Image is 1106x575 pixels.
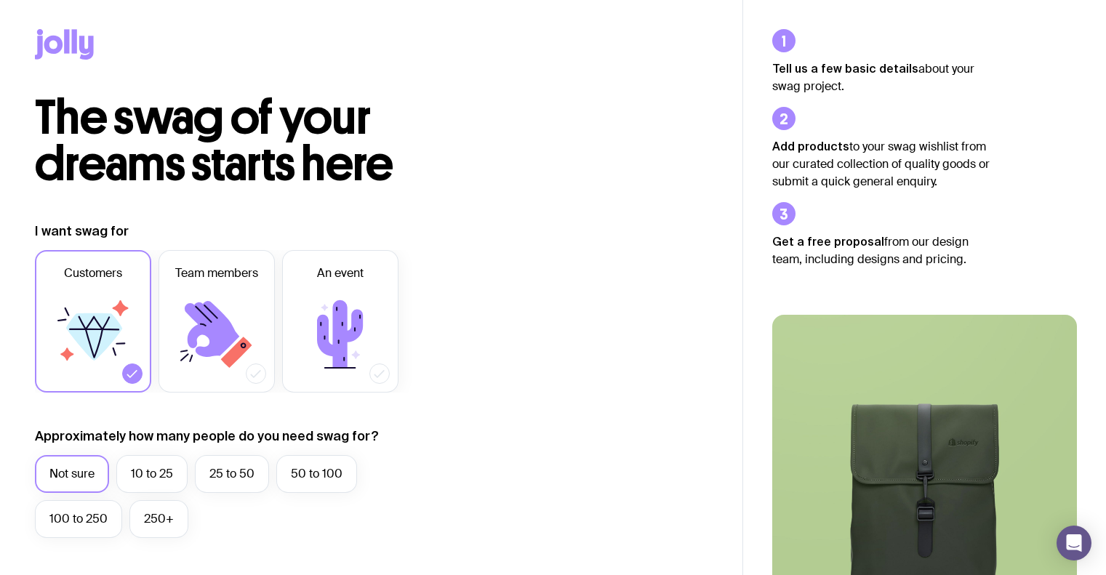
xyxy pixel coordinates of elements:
label: 100 to 250 [35,500,122,538]
strong: Get a free proposal [772,235,884,248]
strong: Add products [772,140,849,153]
p: about your swag project. [772,60,990,95]
label: 10 to 25 [116,455,188,493]
label: 50 to 100 [276,455,357,493]
strong: Tell us a few basic details [772,62,918,75]
label: Approximately how many people do you need swag for? [35,427,379,445]
label: 25 to 50 [195,455,269,493]
span: The swag of your dreams starts here [35,89,393,193]
span: Team members [175,265,258,282]
div: Open Intercom Messenger [1057,526,1091,560]
p: to your swag wishlist from our curated collection of quality goods or submit a quick general enqu... [772,137,990,190]
label: Not sure [35,455,109,493]
span: An event [317,265,364,282]
label: 250+ [129,500,188,538]
span: Customers [64,265,122,282]
p: from our design team, including designs and pricing. [772,233,990,268]
label: I want swag for [35,222,129,240]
